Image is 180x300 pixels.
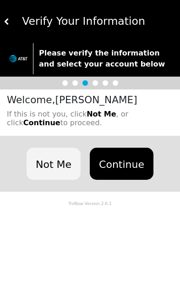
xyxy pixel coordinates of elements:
[27,148,81,180] button: Not Me
[9,55,27,62] img: trx now logo
[7,94,175,106] h4: Welcome, [PERSON_NAME]
[87,110,116,118] b: Not Me
[39,49,165,68] strong: Please verify the information and select your account below
[90,148,153,180] button: Continue
[23,118,60,127] b: Continue
[10,13,176,29] div: Verify Your Information
[7,110,175,127] h6: If this is not you, click , or click to proceed.
[4,18,10,25] img: white carat left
